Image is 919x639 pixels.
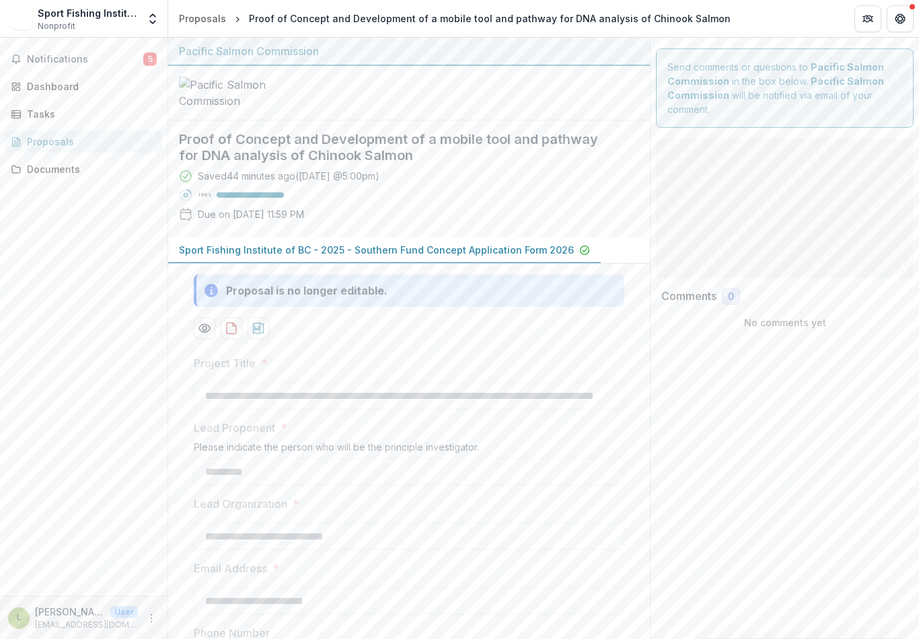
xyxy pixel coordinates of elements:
p: User [110,606,138,618]
a: Tasks [5,103,162,125]
p: Email Address [194,560,267,576]
a: Dashboard [5,75,162,98]
div: Tasks [27,107,151,121]
a: Proposals [5,130,162,153]
p: [EMAIL_ADDRESS][DOMAIN_NAME] [35,619,138,631]
button: Preview d09e44cd-cb6e-4c0c-bb05-db11b665d062-0.pdf [194,317,215,339]
div: Proposals [27,135,151,149]
div: Proposals [179,11,226,26]
p: [PERSON_NAME] [35,605,105,619]
button: More [143,610,159,626]
div: Saved 44 minutes ago ( [DATE] @ 5:00pm ) [198,169,379,183]
button: Get Help [887,5,914,32]
span: Notifications [27,54,143,65]
button: Partners [854,5,881,32]
div: Dashboard [27,79,151,93]
span: 5 [143,52,157,66]
img: Sport Fishing Institute of BC [11,8,32,30]
p: Lead Organization [194,496,287,512]
p: Sport Fishing Institute of BC - 2025 - Southern Fund Concept Application Form 2026 [179,243,574,257]
div: Lance [17,613,22,622]
a: Documents [5,158,162,180]
a: Proposals [174,9,231,28]
p: Lead Proponent [194,420,275,436]
p: No comments yet [661,315,908,330]
div: Proof of Concept and Development of a mobile tool and pathway for DNA analysis of Chinook Salmon [249,11,731,26]
h2: Comments [661,290,716,303]
button: Open entity switcher [143,5,162,32]
img: Pacific Salmon Commission [179,77,314,109]
nav: breadcrumb [174,9,736,28]
span: Nonprofit [38,20,75,32]
button: download-proposal [248,317,269,339]
button: Notifications5 [5,48,162,70]
div: Proposal is no longer editable. [226,283,388,299]
button: download-proposal [221,317,242,339]
h2: Proof of Concept and Development of a mobile tool and pathway for DNA analysis of Chinook Salmon [179,131,618,163]
div: Documents [27,162,151,176]
p: 100 % [198,190,211,200]
span: 0 [728,291,734,303]
p: Due on [DATE] 11:59 PM [198,207,304,221]
p: Project Title [194,355,256,371]
div: Send comments or questions to in the box below. will be notified via email of your comment. [656,48,914,128]
div: Sport Fishing Institute of BC [38,6,138,20]
div: Pacific Salmon Commission [179,43,639,59]
div: Please indicate the person who will be the principle investigator. [194,441,624,458]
